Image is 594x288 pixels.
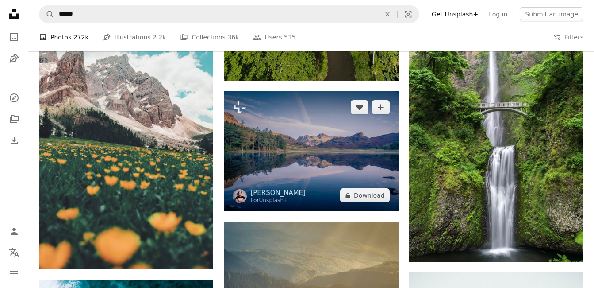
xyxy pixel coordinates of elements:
[284,32,296,42] span: 515
[39,134,213,142] a: bed of orange flowers
[5,110,23,128] a: Collections
[250,188,306,197] a: [PERSON_NAME]
[5,222,23,240] a: Log in / Sign up
[553,23,583,51] button: Filters
[224,147,398,155] a: a lake surrounded by mountains and trees under a blue sky
[5,89,23,107] a: Explore
[5,244,23,261] button: Language
[5,132,23,149] a: Download History
[153,32,166,42] span: 2.2k
[372,100,390,114] button: Add to Collection
[250,197,306,204] div: For
[5,265,23,283] button: Menu
[39,6,54,23] button: Search Unsplash
[426,7,483,21] a: Get Unsplash+
[520,7,583,21] button: Submit an image
[224,91,398,211] img: a lake surrounded by mountains and trees under a blue sky
[398,6,419,23] button: Visual search
[351,100,368,114] button: Like
[253,23,295,51] a: Users 515
[378,6,397,23] button: Clear
[259,197,288,203] a: Unsplash+
[227,32,239,42] span: 36k
[5,28,23,46] a: Photos
[5,50,23,67] a: Illustrations
[340,188,390,202] button: Download
[224,276,398,284] a: landscape photography of mountain hit by sun rays
[39,5,419,23] form: Find visuals sitewide
[103,23,166,51] a: Illustrations 2.2k
[5,5,23,25] a: Home — Unsplash
[180,23,239,51] a: Collections 36k
[483,7,513,21] a: Log in
[39,7,213,269] img: bed of orange flowers
[409,126,583,134] a: gray concrete bridge and waterfalls during daytime
[233,189,247,203] img: Go to Jonny Gios's profile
